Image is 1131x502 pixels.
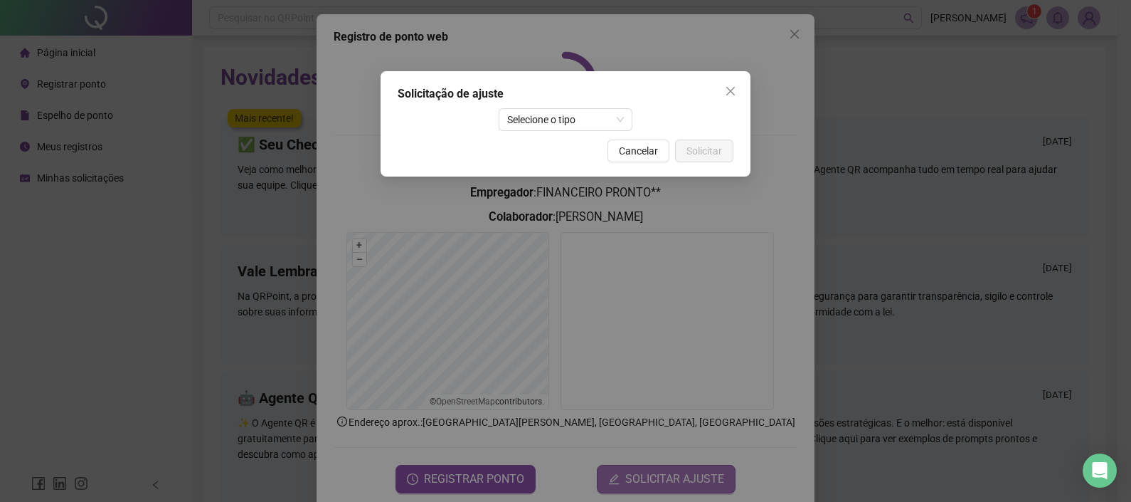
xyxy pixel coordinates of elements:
[725,85,736,97] span: close
[398,85,733,103] div: Solicitação de ajuste
[1083,454,1117,488] div: Open Intercom Messenger
[675,140,733,162] button: Solicitar
[507,109,625,130] span: Selecione o tipo
[607,140,669,162] button: Cancelar
[719,80,742,103] button: Close
[619,143,658,159] span: Cancelar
